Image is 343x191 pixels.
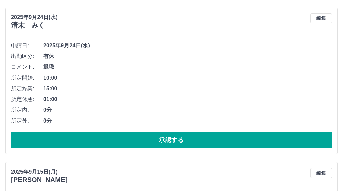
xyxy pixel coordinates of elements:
[310,13,332,23] button: 編集
[11,74,43,82] span: 所定開始:
[11,132,332,148] button: 承認する
[43,63,332,71] span: 退職
[43,106,332,114] span: 0分
[11,85,43,93] span: 所定終業:
[11,21,58,29] h3: 清末 みく
[11,117,43,125] span: 所定外:
[11,42,43,50] span: 申請日:
[11,63,43,71] span: コメント:
[11,106,43,114] span: 所定内:
[11,13,58,21] p: 2025年9月24日(水)
[43,52,332,60] span: 有休
[43,95,332,103] span: 01:00
[11,168,68,176] p: 2025年9月15日(月)
[43,117,332,125] span: 0分
[11,52,43,60] span: 出勤区分:
[11,176,68,184] h3: [PERSON_NAME]
[43,42,332,50] span: 2025年9月24日(水)
[43,74,332,82] span: 10:00
[43,85,332,93] span: 15:00
[11,95,43,103] span: 所定休憩:
[310,168,332,178] button: 編集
